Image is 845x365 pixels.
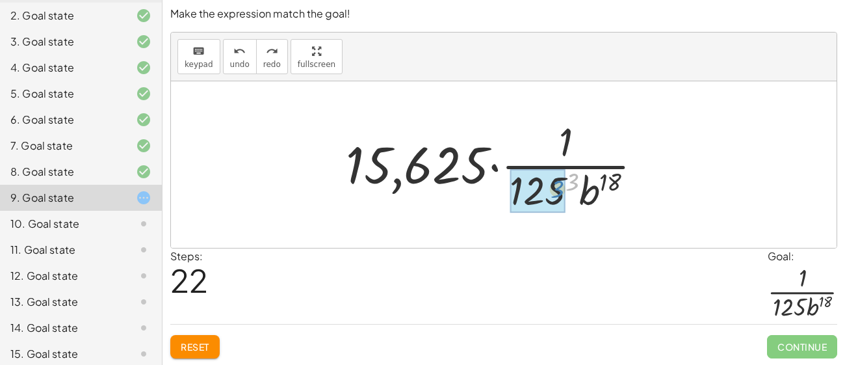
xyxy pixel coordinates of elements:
[263,60,281,69] span: redo
[10,86,115,101] div: 5. Goal state
[10,320,115,336] div: 14. Goal state
[266,44,278,59] i: redo
[170,7,837,21] p: Make the expression match the goal!
[298,60,335,69] span: fullscreen
[233,44,246,59] i: undo
[136,320,151,336] i: Task not started.
[170,260,208,300] span: 22
[10,34,115,49] div: 3. Goal state
[136,216,151,232] i: Task not started.
[170,335,220,358] button: Reset
[10,190,115,206] div: 9. Goal state
[223,39,257,74] button: undoundo
[256,39,288,74] button: redoredo
[192,44,205,59] i: keyboard
[136,8,151,23] i: Task finished and correct.
[136,242,151,258] i: Task not started.
[10,60,115,75] div: 4. Goal state
[10,8,115,23] div: 2. Goal state
[10,294,115,310] div: 13. Goal state
[136,268,151,284] i: Task not started.
[10,346,115,362] div: 15. Goal state
[10,242,115,258] div: 11. Goal state
[136,346,151,362] i: Task not started.
[768,249,837,264] div: Goal:
[136,34,151,49] i: Task finished and correct.
[185,60,213,69] span: keypad
[291,39,343,74] button: fullscreen
[170,249,203,263] label: Steps:
[136,86,151,101] i: Task finished and correct.
[230,60,250,69] span: undo
[136,60,151,75] i: Task finished and correct.
[136,112,151,128] i: Task finished and correct.
[136,164,151,180] i: Task finished and correct.
[10,112,115,128] div: 6. Goal state
[10,268,115,284] div: 12. Goal state
[10,138,115,154] div: 7. Goal state
[136,190,151,206] i: Task started.
[177,39,220,74] button: keyboardkeypad
[136,138,151,154] i: Task finished and correct.
[136,294,151,310] i: Task not started.
[181,341,209,353] span: Reset
[10,216,115,232] div: 10. Goal state
[10,164,115,180] div: 8. Goal state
